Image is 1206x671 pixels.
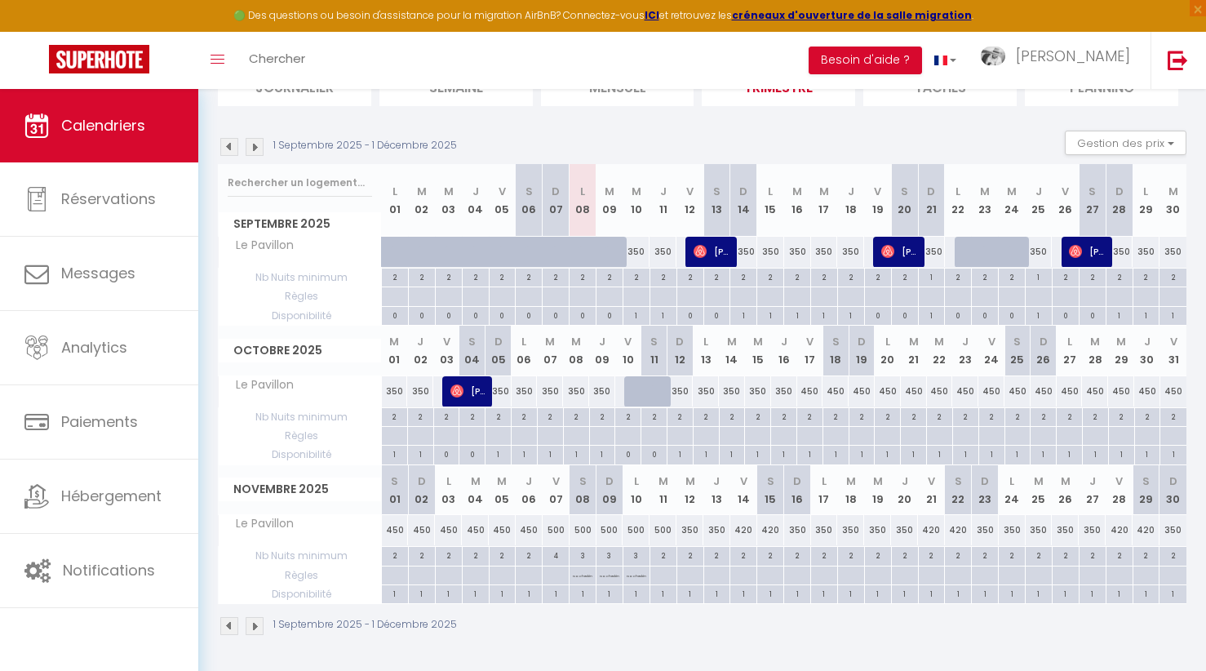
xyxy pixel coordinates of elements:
[730,164,757,237] th: 14
[676,334,684,349] abbr: D
[979,408,1004,424] div: 2
[1004,376,1031,407] div: 450
[543,269,569,284] div: 2
[409,269,435,284] div: 2
[590,408,615,424] div: 2
[468,334,476,349] abbr: S
[459,408,485,424] div: 2
[516,164,543,237] th: 06
[1007,184,1017,199] abbr: M
[392,184,397,199] abbr: L
[516,307,542,322] div: 0
[435,164,462,237] th: 03
[1069,236,1105,267] span: [PERSON_NAME]
[677,269,703,284] div: 2
[63,560,155,580] span: Notifications
[219,427,381,445] span: Règles
[1031,326,1057,375] th: 26
[512,408,537,424] div: 2
[545,334,555,349] abbr: M
[811,269,837,284] div: 2
[892,269,918,284] div: 2
[221,237,298,255] span: Le Pavillon
[881,236,917,267] span: [PERSON_NAME]
[730,307,756,322] div: 1
[945,164,972,237] th: 22
[745,376,771,407] div: 350
[490,307,516,322] div: 0
[732,8,972,22] strong: créneaux d'ouverture de la salle migration
[623,307,650,322] div: 1
[61,486,162,506] span: Hébergement
[703,164,730,237] th: 13
[875,408,900,424] div: 2
[1160,408,1186,424] div: 2
[927,408,952,424] div: 2
[1106,164,1133,237] th: 28
[564,446,589,461] div: 1
[490,269,516,284] div: 2
[858,334,866,349] abbr: D
[667,326,693,375] th: 12
[650,164,676,237] th: 11
[1108,376,1134,407] div: 450
[552,184,560,199] abbr: D
[512,446,537,461] div: 1
[719,326,745,375] th: 14
[1159,269,1186,284] div: 2
[745,326,771,375] th: 15
[1080,269,1106,284] div: 2
[1057,376,1083,407] div: 450
[1005,408,1031,424] div: 2
[537,326,563,375] th: 07
[1159,237,1186,267] div: 350
[919,307,945,322] div: 1
[727,334,737,349] abbr: M
[521,334,526,349] abbr: L
[784,164,811,237] th: 16
[1040,334,1048,349] abbr: D
[382,376,408,407] div: 350
[605,184,614,199] abbr: M
[590,446,615,461] div: 1
[615,408,641,424] div: 2
[61,189,156,209] span: Réservations
[570,164,596,237] th: 08
[891,164,918,237] th: 20
[927,376,953,407] div: 450
[570,269,596,284] div: 2
[538,446,563,461] div: 1
[918,164,945,237] th: 21
[645,8,659,22] a: ICI
[676,164,703,237] th: 12
[972,164,999,237] th: 23
[918,237,945,267] div: 350
[771,376,797,407] div: 350
[892,307,918,322] div: 0
[486,326,512,375] th: 05
[1106,237,1133,267] div: 350
[934,334,944,349] abbr: M
[596,269,623,284] div: 2
[13,7,62,56] button: Ouvrir le widget de chat LiveChat
[463,307,489,322] div: 0
[589,376,615,407] div: 350
[919,269,945,284] div: 1
[623,164,650,237] th: 10
[969,32,1151,89] a: ... [PERSON_NAME]
[624,334,632,349] abbr: V
[978,376,1004,407] div: 450
[730,237,757,267] div: 350
[512,376,538,407] div: 350
[952,326,978,375] th: 23
[945,269,971,284] div: 2
[1035,184,1042,199] abbr: J
[472,184,479,199] abbr: J
[417,184,427,199] abbr: M
[768,184,773,199] abbr: L
[596,307,623,322] div: 0
[694,408,719,424] div: 2
[849,326,875,375] th: 19
[1168,50,1188,70] img: logout
[962,334,969,349] abbr: J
